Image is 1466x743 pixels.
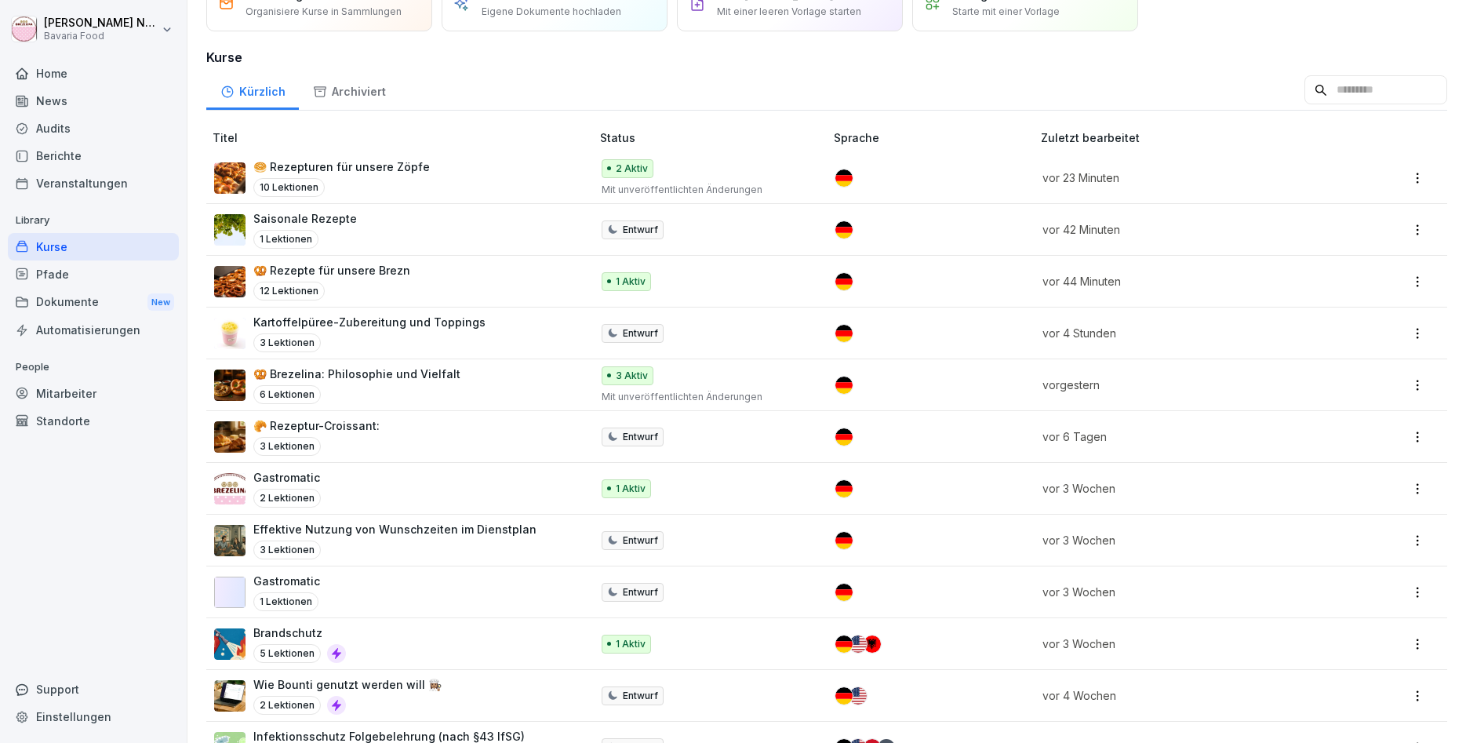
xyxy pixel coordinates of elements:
[253,314,486,330] p: Kartoffelpüree-Zubereitung und Toppings
[8,142,179,169] a: Berichte
[8,288,179,317] a: DokumenteNew
[1042,377,1324,393] p: vorgestern
[253,573,320,589] p: Gastromatic
[253,489,321,508] p: 2 Lektionen
[253,676,442,693] p: Wie Bounti genutzt werden will 👩🏽‍🍳
[214,473,246,504] img: cvyeni0kzfjypsfql7urekt0.png
[1041,129,1343,146] p: Zuletzt bearbeitet
[253,333,321,352] p: 3 Lektionen
[8,355,179,380] p: People
[616,637,646,651] p: 1 Aktiv
[147,293,174,311] div: New
[835,169,853,187] img: de.svg
[952,5,1060,19] p: Starte mit einer Vorlage
[1042,169,1324,186] p: vor 23 Minuten
[214,525,246,556] img: cgl4kn6hqd1xo5z9lvxfx4ek.png
[214,628,246,660] img: b0iy7e1gfawqjs4nezxuanzk.png
[864,636,881,653] img: al.svg
[44,16,158,30] p: [PERSON_NAME] Neurohr
[8,703,179,730] a: Einstellungen
[1042,480,1324,497] p: vor 3 Wochen
[8,233,179,260] a: Kurse
[214,266,246,297] img: wxm90gn7bi8v0z1otajcw90g.png
[8,87,179,115] a: News
[253,625,346,641] p: Brandschutz
[1042,273,1324,290] p: vor 44 Minuten
[717,5,861,19] p: Mit einer leeren Vorlage starten
[253,469,321,486] p: Gastromatic
[8,169,179,197] a: Veranstaltungen
[214,318,246,349] img: ur5kfpj4g1mhuir9rzgpc78h.png
[623,223,658,237] p: Entwurf
[253,158,430,175] p: 🥯 Rezepturen für unsere Zöpfe
[253,282,325,300] p: 12 Lektionen
[246,5,402,19] p: Organisiere Kurse in Sammlungen
[8,380,179,407] a: Mitarbeiter
[623,534,658,548] p: Entwurf
[1042,532,1324,548] p: vor 3 Wochen
[623,326,658,341] p: Entwurf
[253,696,321,715] p: 2 Lektionen
[8,407,179,435] a: Standorte
[600,129,828,146] p: Status
[835,687,853,705] img: de.svg
[253,230,318,249] p: 1 Lektionen
[8,316,179,344] a: Automatisierungen
[214,370,246,401] img: t56ti2n3rszkn94es0nvan4l.png
[214,421,246,453] img: uhtymuwb888vgz1ed1ergwse.png
[253,521,537,537] p: Effektive Nutzung von Wunschzeiten im Dienstplan
[835,480,853,497] img: de.svg
[623,585,658,599] p: Entwurf
[616,162,648,176] p: 2 Aktiv
[206,70,299,110] a: Kürzlich
[213,129,594,146] p: Titel
[214,680,246,712] img: bqcw87wt3eaim098drrkbvff.png
[253,366,460,382] p: 🥨 Brezelina: Philosophie und Vielfalt
[835,584,853,601] img: de.svg
[849,636,867,653] img: us.svg
[299,70,399,110] a: Archiviert
[1042,687,1324,704] p: vor 4 Wochen
[1042,636,1324,652] p: vor 3 Wochen
[206,48,1447,67] h3: Kurse
[8,208,179,233] p: Library
[835,532,853,549] img: de.svg
[253,541,321,559] p: 3 Lektionen
[616,275,646,289] p: 1 Aktiv
[8,60,179,87] a: Home
[1042,325,1324,341] p: vor 4 Stunden
[214,214,246,246] img: hlxsrbkgj8kqt3hz29gin1m1.png
[834,129,1035,146] p: Sprache
[253,262,410,279] p: 🥨 Rezepte für unsere Brezn
[835,636,853,653] img: de.svg
[835,221,853,239] img: de.svg
[616,369,648,383] p: 3 Aktiv
[44,31,158,42] p: Bavaria Food
[849,687,867,705] img: us.svg
[8,260,179,288] a: Pfade
[8,676,179,703] div: Support
[1042,428,1324,445] p: vor 6 Tagen
[253,592,318,611] p: 1 Lektionen
[1042,584,1324,600] p: vor 3 Wochen
[482,5,621,19] p: Eigene Dokumente hochladen
[602,183,809,197] p: Mit unveröffentlichten Änderungen
[253,210,357,227] p: Saisonale Rezepte
[616,482,646,496] p: 1 Aktiv
[253,385,321,404] p: 6 Lektionen
[8,115,179,142] a: Audits
[835,325,853,342] img: de.svg
[253,178,325,197] p: 10 Lektionen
